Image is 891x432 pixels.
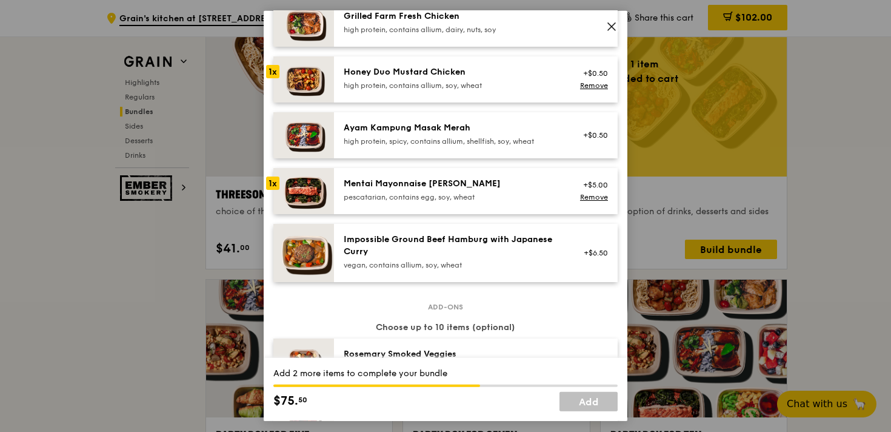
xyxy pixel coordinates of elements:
[344,192,561,202] div: pescatarian, contains egg, soy, wheat
[273,392,298,410] span: $75.
[273,368,618,380] div: Add 2 more items to complete your bundle
[344,348,561,360] div: Rosemary Smoked Veggies
[344,25,561,35] div: high protein, contains allium, dairy, nuts, soy
[576,357,608,366] div: +$6.50
[576,180,608,190] div: +$5.00
[580,81,608,90] a: Remove
[344,137,561,146] div: high protein, spicy, contains allium, shellfish, soy, wheat
[344,178,561,190] div: Mentai Mayonnaise [PERSON_NAME]
[273,1,334,47] img: daily_normal_HORZ-Grilled-Farm-Fresh-Chicken.jpg
[298,395,307,405] span: 50
[344,234,561,258] div: Impossible Ground Beef Hamburg with Japanese Curry
[576,248,608,258] div: +$6.50
[273,168,334,214] img: daily_normal_Mentai-Mayonnaise-Aburi-Salmon-HORZ.jpg
[266,65,279,78] div: 1x
[273,112,334,158] img: daily_normal_Ayam_Kampung_Masak_Merah_Horizontal_.jpg
[344,260,561,270] div: vegan, contains allium, soy, wheat
[580,193,608,201] a: Remove
[266,177,279,190] div: 1x
[344,81,561,90] div: high protein, contains allium, soy, wheat
[344,10,561,22] div: Grilled Farm Fresh Chicken
[559,392,618,411] a: Add
[273,56,334,103] img: daily_normal_Honey_Duo_Mustard_Chicken__Horizontal_.jpg
[273,322,618,334] div: Choose up to 10 items (optional)
[344,122,561,134] div: Ayam Kampung Masak Merah
[576,69,608,78] div: +$0.50
[344,66,561,78] div: Honey Duo Mustard Chicken
[273,224,334,282] img: daily_normal_HORZ-Impossible-Hamburg-With-Japanese-Curry.jpg
[576,130,608,140] div: +$0.50
[273,339,334,385] img: daily_normal_Thyme-Rosemary-Zucchini-HORZ.jpg
[423,302,468,312] span: Add-ons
